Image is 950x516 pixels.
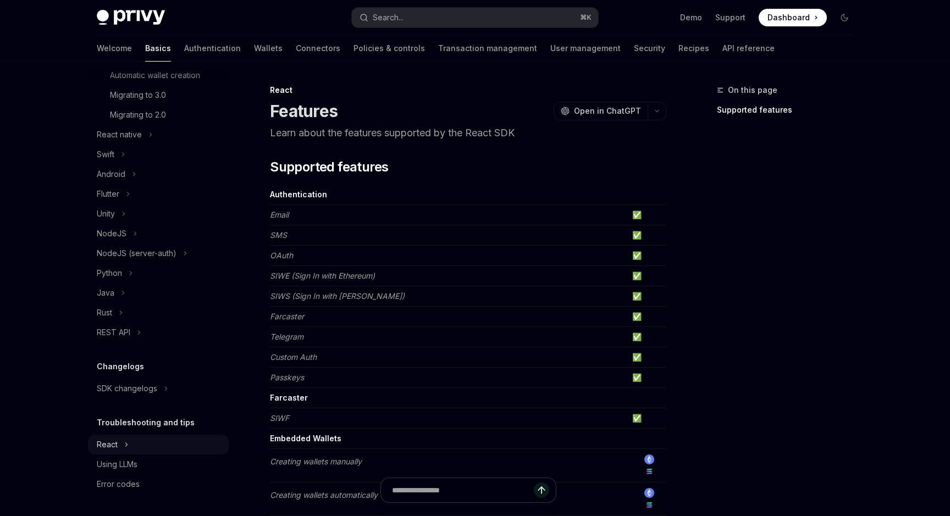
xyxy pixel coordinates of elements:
span: On this page [728,84,777,97]
a: Error codes [88,474,229,494]
a: Transaction management [438,35,537,62]
div: Migrating to 3.0 [110,88,166,102]
div: Flutter [97,187,119,201]
em: SIWE (Sign In with Ethereum) [270,271,375,280]
button: Toggle Flutter section [88,184,229,204]
button: Toggle React section [88,435,229,454]
strong: Farcaster [270,393,308,402]
div: SDK changelogs [97,382,157,395]
button: Toggle NodeJS section [88,224,229,243]
a: Migrating to 2.0 [88,105,229,125]
input: Ask a question... [392,478,534,502]
td: ✅ [628,266,666,286]
img: dark logo [97,10,165,25]
div: React [270,85,666,96]
div: NodeJS [97,227,126,240]
td: ✅ [628,307,666,327]
a: Security [634,35,665,62]
td: ✅ [628,368,666,388]
h1: Features [270,101,338,121]
button: Open in ChatGPT [554,102,648,120]
div: Migrating to 2.0 [110,108,166,121]
button: Toggle Swift section [88,145,229,164]
div: Java [97,286,114,299]
span: Open in ChatGPT [574,106,641,116]
a: User management [550,35,621,62]
img: solana.png [644,467,654,476]
a: Policies & controls [354,35,425,62]
button: Open search [352,8,598,27]
img: ethereum.png [644,454,654,464]
em: Farcaster [270,312,304,321]
em: SIWF [270,413,289,423]
em: Passkeys [270,373,304,382]
span: ⌘ K [580,13,592,22]
div: Search... [373,11,404,24]
div: Android [97,168,125,181]
div: Rust [97,306,112,319]
a: Wallets [254,35,283,62]
td: ✅ [628,205,666,225]
a: Recipes [678,35,709,62]
button: Toggle Java section [88,283,229,303]
span: Dashboard [767,12,810,23]
p: Learn about the features supported by the React SDK [270,125,666,141]
span: Supported features [270,158,388,176]
a: Dashboard [759,9,827,26]
div: Python [97,267,122,280]
td: ✅ [628,246,666,266]
a: Welcome [97,35,132,62]
a: Authentication [184,35,241,62]
a: Using LLMs [88,454,229,474]
td: ✅ [628,286,666,307]
button: Toggle Unity section [88,204,229,224]
td: ✅ [628,225,666,246]
em: Custom Auth [270,352,317,362]
td: ✅ [628,327,666,347]
strong: Embedded Wallets [270,434,341,443]
em: SIWS (Sign In with [PERSON_NAME]) [270,291,405,301]
div: Swift [97,148,114,161]
em: OAuth [270,251,293,260]
em: SMS [270,230,287,240]
button: Toggle dark mode [836,9,853,26]
div: React native [97,128,142,141]
div: Unity [97,207,115,220]
button: Toggle SDK changelogs section [88,379,229,398]
div: Error codes [97,478,140,491]
a: Support [715,12,745,23]
button: Toggle Android section [88,164,229,184]
h5: Changelogs [97,360,144,373]
div: NodeJS (server-auth) [97,247,176,260]
button: Send message [534,482,549,498]
button: Toggle Python section [88,263,229,283]
button: Toggle NodeJS (server-auth) section [88,243,229,263]
h5: Troubleshooting and tips [97,416,195,429]
a: Supported features [717,101,862,119]
a: API reference [722,35,775,62]
div: REST API [97,326,130,339]
td: ✅ [628,347,666,368]
button: Toggle Rust section [88,303,229,323]
button: Toggle React native section [88,125,229,145]
em: Email [270,210,289,219]
a: Connectors [296,35,340,62]
div: React [97,438,118,451]
a: Migrating to 3.0 [88,85,229,105]
a: Demo [680,12,702,23]
td: ✅ [628,408,666,429]
em: Creating wallets manually [270,457,362,466]
a: Basics [145,35,171,62]
div: Using LLMs [97,458,137,471]
button: Toggle REST API section [88,323,229,342]
em: Telegram [270,332,303,341]
strong: Authentication [270,190,327,199]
